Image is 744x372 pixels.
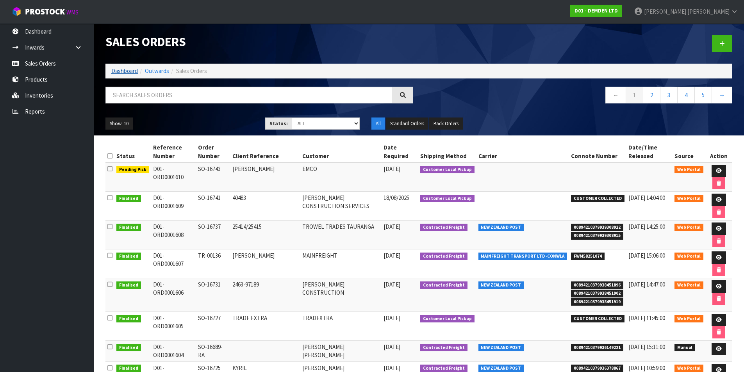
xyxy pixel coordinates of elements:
span: [DATE] [384,364,400,372]
td: D01-ORD0001605 [151,311,196,340]
span: NEW ZEALAND POST [478,224,524,231]
a: Dashboard [111,67,138,75]
td: SO-16731 [196,278,230,312]
span: [DATE] [384,252,400,259]
td: 2463-97189 [230,278,300,312]
span: 18/08/2025 [384,194,409,201]
span: CUSTOMER COLLECTED [571,315,624,323]
a: → [712,87,732,103]
td: SO-16727 [196,311,230,340]
td: [PERSON_NAME] [230,162,300,192]
span: Web Portal [674,281,703,289]
td: D01-ORD0001609 [151,192,196,221]
td: SO-16743 [196,162,230,192]
td: EMCO [300,162,382,192]
th: Shipping Method [418,141,476,162]
a: 2 [643,87,660,103]
th: Customer [300,141,382,162]
span: Customer Local Pickup [420,166,475,174]
span: Finalised [116,224,141,231]
button: Back Orders [429,117,463,130]
span: [DATE] 14:25:00 [628,223,665,230]
span: Finalised [116,195,141,203]
h1: Sales Orders [105,35,413,49]
span: 00894210379939308915 [571,232,623,240]
td: D01-ORD0001607 [151,249,196,278]
td: D01-ORD0001608 [151,221,196,249]
th: Reference Number [151,141,196,162]
span: Sales Orders [176,67,207,75]
span: [DATE] [384,314,400,322]
span: Contracted Freight [420,344,467,352]
span: Customer Local Pickup [420,195,475,203]
th: Carrier [476,141,569,162]
span: Web Portal [674,166,703,174]
td: SO-16737 [196,221,230,249]
span: [DATE] 15:11:00 [628,343,665,351]
button: All [371,117,385,130]
span: Finalised [116,315,141,323]
span: 00894210379936149221 [571,344,623,352]
nav: Page navigation [425,87,733,106]
span: Web Portal [674,224,703,231]
span: Web Portal [674,253,703,260]
span: 00894210379939308922 [571,224,623,231]
span: CUSTOMER COLLECTED [571,195,624,203]
td: [PERSON_NAME] [230,249,300,278]
input: Search sales orders [105,87,393,103]
strong: Status: [269,120,288,127]
td: 25414/25415 [230,221,300,249]
span: Web Portal [674,195,703,203]
span: [DATE] 15:06:00 [628,252,665,259]
span: NEW ZEALAND POST [478,281,524,289]
a: 1 [626,87,643,103]
th: Client Reference [230,141,300,162]
span: NEW ZEALAND POST [478,344,524,352]
span: Finalised [116,344,141,352]
span: MAINFREIGHT TRANSPORT LTD -CONWLA [478,253,567,260]
a: 3 [660,87,678,103]
a: ← [605,87,626,103]
span: Customer Local Pickup [420,315,475,323]
span: [DATE] 10:59:00 [628,364,665,372]
span: [DATE] 14:47:00 [628,281,665,288]
span: [DATE] [384,223,400,230]
span: Finalised [116,281,141,289]
td: MAINFREIGHT [300,249,382,278]
span: [DATE] [384,281,400,288]
td: D01-ORD0001610 [151,162,196,192]
span: [DATE] [384,165,400,173]
td: TRADEXTRA [300,311,382,340]
td: [PERSON_NAME] CONSTRUCTION SERVICES [300,192,382,221]
span: 00894210379938451919 [571,298,623,306]
td: TRADE EXTRA [230,311,300,340]
th: Status [114,141,151,162]
span: [PERSON_NAME] [687,8,730,15]
span: [PERSON_NAME] [644,8,686,15]
td: SO-16741 [196,192,230,221]
td: SO-16689-RA [196,340,230,361]
th: Source [673,141,705,162]
span: Contracted Freight [420,281,467,289]
span: Web Portal [674,315,703,323]
th: Date/Time Released [626,141,673,162]
td: TR-00136 [196,249,230,278]
span: Contracted Freight [420,253,467,260]
span: [DATE] 14:04:00 [628,194,665,201]
span: [DATE] [384,343,400,351]
span: Finalised [116,253,141,260]
th: Connote Number [569,141,626,162]
a: 4 [677,87,695,103]
span: FWM58251074 [571,253,605,260]
small: WMS [66,9,79,16]
img: cube-alt.png [12,7,21,16]
span: Contracted Freight [420,224,467,231]
span: [DATE] 11:45:00 [628,314,665,322]
td: TROWEL TRADES TAURANGA [300,221,382,249]
td: D01-ORD0001604 [151,340,196,361]
a: 5 [694,87,712,103]
td: 40483 [230,192,300,221]
strong: D01 - DEMDEN LTD [575,7,618,14]
a: Outwards [145,67,169,75]
span: Manual [674,344,695,352]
